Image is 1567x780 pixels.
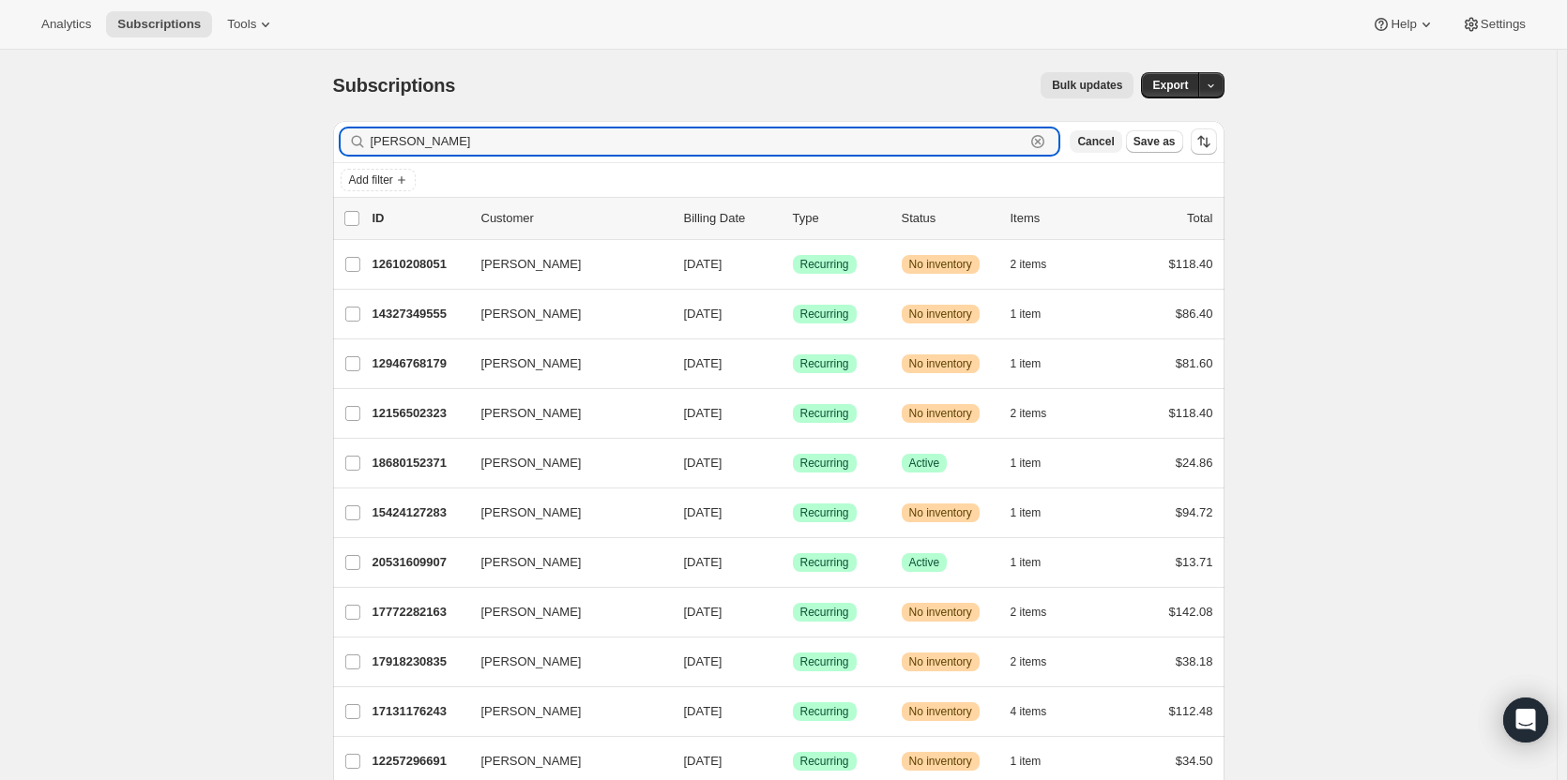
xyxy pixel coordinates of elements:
button: [PERSON_NAME] [470,746,658,776]
p: 15424127283 [373,503,466,522]
p: 18680152371 [373,454,466,472]
span: Bulk updates [1052,78,1122,93]
span: [DATE] [684,654,723,668]
span: [PERSON_NAME] [481,255,582,274]
button: Sort the results [1191,128,1217,155]
div: 15424127283[PERSON_NAME][DATE]SuccessRecurringWarningNo inventory1 item$94.72 [373,500,1213,526]
span: [DATE] [684,555,723,569]
button: [PERSON_NAME] [470,349,658,379]
button: Tools [216,11,286,37]
p: Total [1187,209,1212,228]
button: Export [1141,72,1199,98]
button: 1 item [1011,450,1062,476]
div: 18680152371[PERSON_NAME][DATE]SuccessRecurringSuccessActive1 item$24.86 [373,450,1213,476]
span: Recurring [800,307,849,322]
button: 1 item [1011,500,1062,526]
span: 1 item [1011,456,1042,471]
div: 12610208051[PERSON_NAME][DATE]SuccessRecurringWarningNo inventory2 items$118.40 [373,251,1213,277]
button: 2 items [1011,400,1068,427]
span: [DATE] [684,257,723,271]
span: Tools [227,17,256,32]
button: 1 item [1011,351,1062,377]
span: [PERSON_NAME] [481,652,582,671]
span: $38.18 [1176,654,1213,668]
span: No inventory [909,605,972,620]
span: Recurring [800,555,849,570]
div: IDCustomerBilling DateTypeStatusItemsTotal [373,209,1213,228]
button: 1 item [1011,748,1062,774]
div: 20531609907[PERSON_NAME][DATE]SuccessRecurringSuccessActive1 item$13.71 [373,549,1213,576]
div: Items [1011,209,1104,228]
button: [PERSON_NAME] [470,448,658,478]
span: [DATE] [684,704,723,718]
span: 2 items [1011,654,1047,669]
span: Cancel [1077,134,1114,149]
span: 2 items [1011,406,1047,421]
div: 17131176243[PERSON_NAME][DATE]SuccessRecurringWarningNo inventory4 items$112.48 [373,698,1213,725]
div: Open Intercom Messenger [1503,697,1548,742]
span: Active [909,555,940,570]
button: 1 item [1011,301,1062,327]
button: 2 items [1011,251,1068,277]
span: Help [1391,17,1416,32]
span: $112.48 [1169,704,1213,718]
p: Customer [481,209,669,228]
button: 2 items [1011,649,1068,675]
span: [DATE] [684,406,723,420]
span: $86.40 [1176,307,1213,321]
span: No inventory [909,704,972,719]
div: 12257296691[PERSON_NAME][DATE]SuccessRecurringWarningNo inventory1 item$34.50 [373,748,1213,774]
span: 2 items [1011,257,1047,272]
button: Analytics [30,11,102,37]
button: Add filter [341,169,416,191]
span: [PERSON_NAME] [481,305,582,323]
button: Save as [1126,130,1183,153]
button: 4 items [1011,698,1068,725]
div: 12946768179[PERSON_NAME][DATE]SuccessRecurringWarningNo inventory1 item$81.60 [373,351,1213,377]
button: [PERSON_NAME] [470,647,658,677]
button: Subscriptions [106,11,212,37]
p: 17918230835 [373,652,466,671]
span: $118.40 [1169,257,1213,271]
div: Type [793,209,887,228]
span: Recurring [800,406,849,421]
button: Settings [1451,11,1537,37]
span: Recurring [800,356,849,371]
button: Cancel [1070,130,1121,153]
span: 2 items [1011,605,1047,620]
button: [PERSON_NAME] [470,498,658,528]
span: Recurring [800,704,849,719]
p: 17131176243 [373,702,466,721]
span: 1 item [1011,356,1042,371]
span: No inventory [909,356,972,371]
button: [PERSON_NAME] [470,597,658,627]
span: Active [909,456,940,471]
span: Recurring [800,754,849,769]
span: No inventory [909,406,972,421]
p: Billing Date [684,209,778,228]
span: No inventory [909,307,972,322]
div: 14327349555[PERSON_NAME][DATE]SuccessRecurringWarningNo inventory1 item$86.40 [373,301,1213,327]
span: [PERSON_NAME] [481,454,582,472]
button: [PERSON_NAME] [470,398,658,428]
span: [DATE] [684,505,723,519]
p: 12257296691 [373,752,466,771]
span: 4 items [1011,704,1047,719]
button: [PERSON_NAME] [470,697,658,727]
button: [PERSON_NAME] [470,547,658,577]
span: [DATE] [684,456,723,470]
span: Recurring [800,257,849,272]
button: Help [1361,11,1446,37]
span: [PERSON_NAME] [481,404,582,423]
button: [PERSON_NAME] [470,249,658,279]
input: Filter subscribers [371,128,1026,155]
p: 12946768179 [373,354,466,373]
button: [PERSON_NAME] [470,299,658,329]
span: No inventory [909,654,972,669]
div: 17918230835[PERSON_NAME][DATE]SuccessRecurringWarningNo inventory2 items$38.18 [373,649,1213,675]
p: ID [373,209,466,228]
span: $24.86 [1176,456,1213,470]
span: No inventory [909,257,972,272]
span: $94.72 [1176,505,1213,519]
span: Recurring [800,505,849,520]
